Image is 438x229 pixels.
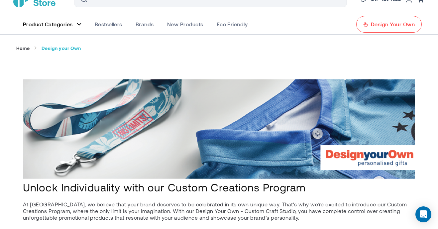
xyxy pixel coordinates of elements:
[217,21,248,28] span: Eco Friendly
[23,201,415,221] p: At [GEOGRAPHIC_DATA], we believe that your brand deserves to be celebrated in its own unique way....
[136,21,154,28] span: Brands
[167,21,203,28] span: New Products
[415,206,431,222] div: Open Intercom Messenger
[23,21,73,28] span: Product Categories
[23,180,415,194] h1: Unlock Individuality with our Custom Creations Program
[16,45,30,51] a: Home
[95,21,122,28] span: Bestsellers
[371,21,415,28] span: Design Your Own
[42,45,81,51] strong: Design your Own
